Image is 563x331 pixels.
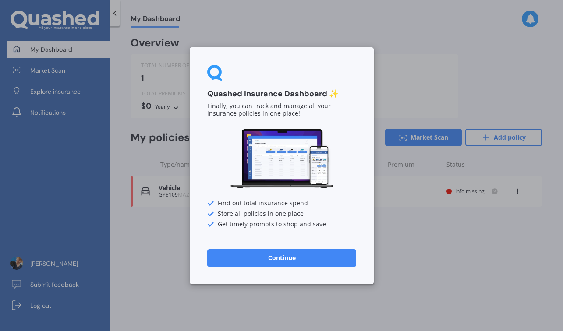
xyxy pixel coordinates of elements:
button: Continue [207,249,356,266]
img: Dashboard [229,128,334,190]
div: Store all policies in one place [207,210,356,217]
h3: Quashed Insurance Dashboard ✨ [207,89,356,99]
div: Get timely prompts to shop and save [207,221,356,228]
div: Find out total insurance spend [207,200,356,207]
p: Finally, you can track and manage all your insurance policies in one place! [207,102,356,117]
